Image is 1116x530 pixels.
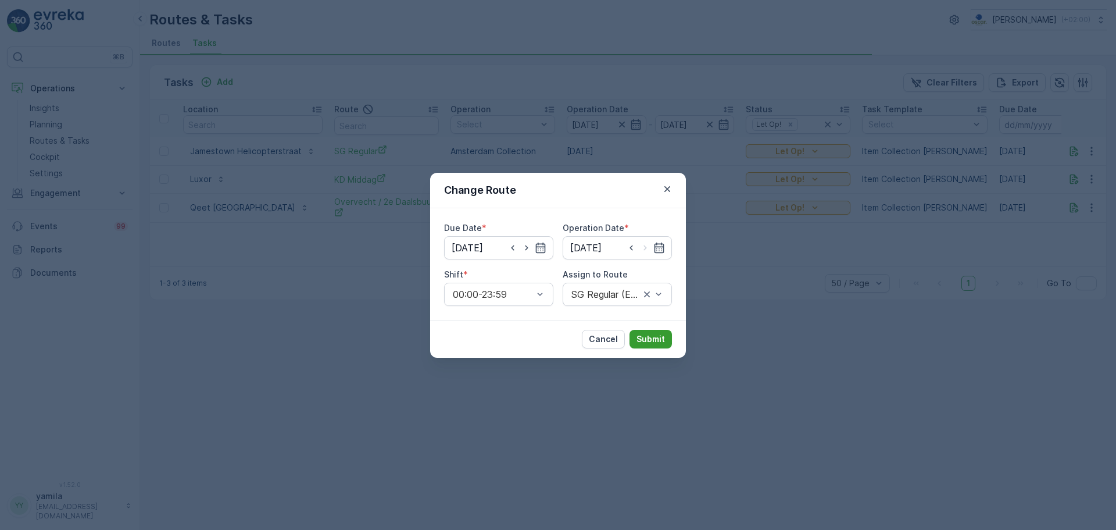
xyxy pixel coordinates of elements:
p: Cancel [589,333,618,345]
label: Shift [444,269,463,279]
p: Submit [636,333,665,345]
button: Cancel [582,330,625,348]
p: Change Route [444,182,516,198]
label: Assign to Route [563,269,628,279]
label: Operation Date [563,223,624,233]
input: dd/mm/yyyy [563,236,672,259]
input: dd/mm/yyyy [444,236,553,259]
button: Submit [629,330,672,348]
label: Due Date [444,223,482,233]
